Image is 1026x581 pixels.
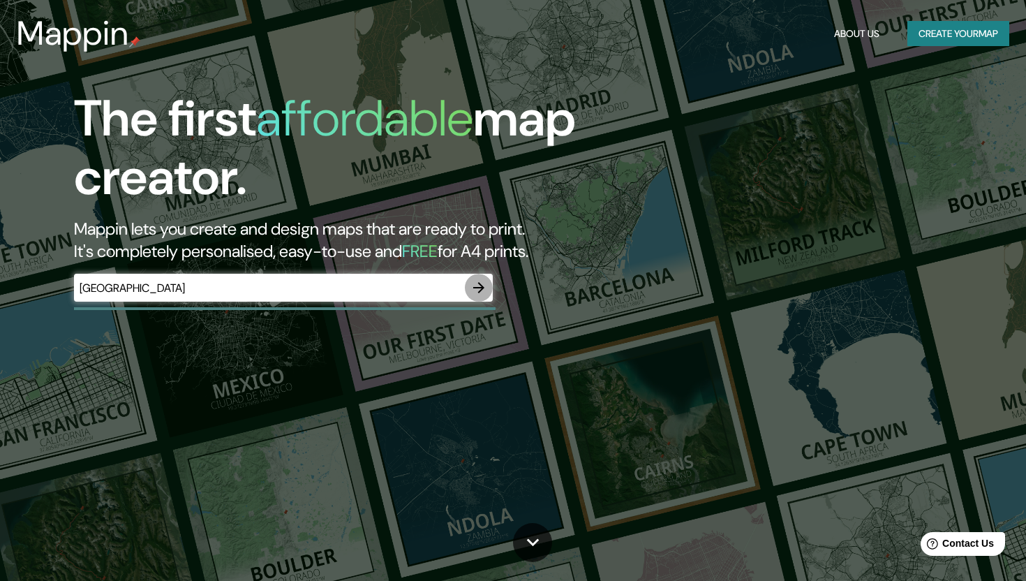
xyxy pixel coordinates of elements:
[828,21,885,47] button: About Us
[256,86,473,151] h1: affordable
[902,527,1011,566] iframe: Help widget launcher
[74,218,587,263] h2: Mappin lets you create and design maps that are ready to print. It's completely personalised, eas...
[74,89,587,218] h1: The first map creator.
[402,240,438,262] h5: FREE
[17,14,129,53] h3: Mappin
[74,280,465,296] input: Choose your favourite place
[907,21,1009,47] button: Create yourmap
[129,36,140,47] img: mappin-pin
